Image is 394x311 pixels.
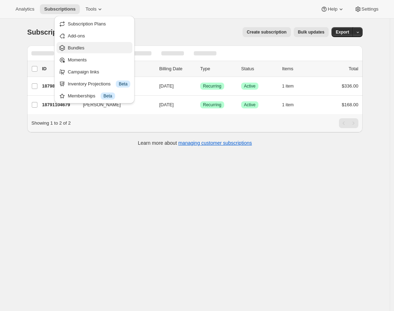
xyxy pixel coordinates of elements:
button: Campaign links [56,66,132,77]
span: $168.00 [342,102,358,107]
button: Subscriptions [40,4,80,14]
span: $336.00 [342,83,358,89]
div: Memberships [68,92,130,100]
span: [DATE] [159,83,174,89]
button: Settings [350,4,383,14]
div: Inventory Projections [68,80,130,88]
div: Type [200,65,235,72]
button: Create subscription [243,27,291,37]
button: Inventory Projections [56,78,132,89]
nav: Pagination [339,118,358,128]
span: [DATE] [159,102,174,107]
span: 1 item [282,102,294,108]
p: Billing Date [159,65,195,72]
span: Export [336,29,349,35]
span: Bundles [68,45,84,50]
span: Beta [103,93,112,99]
a: managing customer subscriptions [178,140,252,146]
p: Status [241,65,276,72]
span: Recurring [203,83,221,89]
span: Active [244,83,256,89]
button: 1 item [282,81,302,91]
p: Learn more about [138,139,252,146]
button: Help [316,4,348,14]
span: Beta [119,81,127,87]
span: 1 item [282,83,294,89]
p: 18791104679 [42,101,77,108]
span: Help [328,6,337,12]
span: Add-ons [68,33,85,38]
button: Memberships [56,90,132,101]
div: Items [282,65,317,72]
div: IDCustomerBilling DateTypeStatusItemsTotal [42,65,358,72]
button: Moments [56,54,132,65]
div: 18798182567[PERSON_NAME][DATE]SuccessRecurringSuccessActive1 item$336.00 [42,81,358,91]
span: Create subscription [247,29,287,35]
p: Total [349,65,358,72]
button: Analytics [11,4,38,14]
button: Add-ons [56,30,132,41]
button: Bundles [56,42,132,53]
button: Tools [81,4,108,14]
p: ID [42,65,77,72]
span: Analytics [16,6,34,12]
button: Subscription Plans [56,18,132,29]
button: 1 item [282,100,302,110]
span: Tools [85,6,96,12]
span: Campaign links [68,69,99,74]
span: Recurring [203,102,221,108]
p: Showing 1 to 2 of 2 [31,120,71,127]
button: Bulk updates [294,27,329,37]
span: Subscription Plans [68,21,106,26]
span: Moments [68,57,86,62]
p: 18798182567 [42,83,77,90]
span: Settings [362,6,378,12]
span: Subscriptions [27,28,73,36]
span: Subscriptions [44,6,76,12]
button: Export [332,27,353,37]
span: Bulk updates [298,29,324,35]
span: Active [244,102,256,108]
div: 18791104679[PERSON_NAME][DATE]SuccessRecurringSuccessActive1 item$168.00 [42,100,358,110]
